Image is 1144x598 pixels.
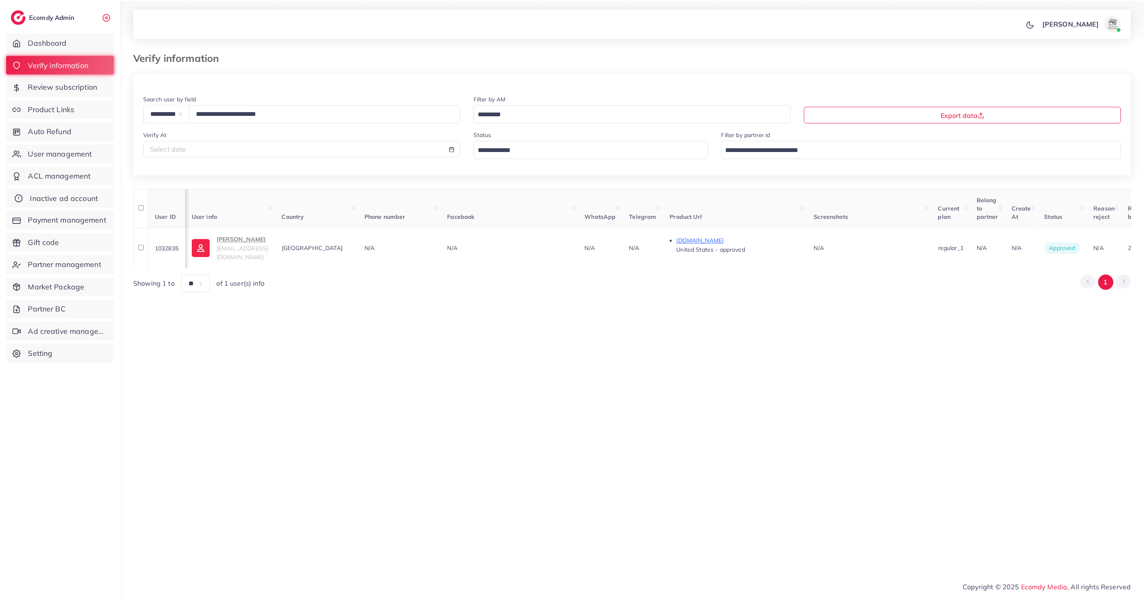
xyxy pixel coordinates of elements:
[6,189,114,208] a: Inactive ad account
[476,144,699,157] input: Search for option
[966,583,1134,593] span: Copyright © 2025
[28,282,85,292] span: Market Package
[475,95,507,103] label: Filter by AM
[944,111,987,119] span: Export data
[134,51,226,64] h3: Verify information
[28,148,92,159] span: User management
[475,140,710,158] div: Search for option
[28,59,89,70] span: Verify information
[475,105,793,123] div: Search for option
[6,77,114,96] a: Review subscription
[816,213,851,220] span: Screenshots
[28,37,67,48] span: Dashboard
[941,244,966,252] span: regular_1
[155,213,176,220] span: User ID
[217,245,269,260] span: [EMAIL_ADDRESS][DOMAIN_NAME]
[28,348,53,359] span: Setting
[816,244,826,252] span: N/A
[1041,15,1127,32] a: [PERSON_NAME]avatar
[1097,204,1118,220] span: Reason reject
[6,144,114,163] a: User management
[144,130,167,139] label: Verify At
[6,166,114,185] a: ACL management
[725,144,1114,157] input: Search for option
[476,108,782,121] input: Search for option
[6,122,114,141] a: Auto Refund
[6,322,114,341] a: Ad creative management
[1097,244,1107,252] span: N/A
[678,246,747,253] span: United States - approved
[144,95,196,103] label: Search user by field
[192,234,269,261] a: [PERSON_NAME][EMAIL_ADDRESS][DOMAIN_NAME]
[366,244,376,252] span: N/A
[1045,18,1102,28] p: [PERSON_NAME]
[1024,583,1071,592] a: Ecomdy Media
[6,255,114,274] a: Partner management
[28,237,59,248] span: Gift code
[724,130,772,139] label: Filter by partner id
[192,213,218,220] span: User info
[6,233,114,252] a: Gift code
[6,299,114,319] a: Partner BC
[28,259,102,270] span: Partner management
[6,344,114,363] a: Setting
[11,10,26,24] img: logo
[1083,274,1134,290] ul: Pagination
[28,126,72,137] span: Auto Refund
[631,213,658,220] span: Telegram
[155,244,179,252] span: 1032835
[28,215,107,225] span: Payment management
[11,10,77,24] a: logoEcomdy Admin
[134,279,175,288] span: Showing 1 to
[6,33,114,52] a: Dashboard
[6,55,114,74] a: Verify information
[980,244,990,252] span: N/A
[29,13,77,21] h2: Ecomdy Admin
[28,170,91,181] span: ACL management
[151,145,187,153] span: Select date
[192,239,210,257] img: ic-user-info.36bf1079.svg
[678,235,803,245] p: [DOMAIN_NAME]
[6,100,114,119] a: Product Links
[631,244,641,252] span: N/A
[1047,242,1083,254] span: approved
[28,304,66,314] span: Partner BC
[28,104,75,115] span: Product Links
[449,213,476,220] span: Facebook
[724,140,1124,158] div: Search for option
[806,106,1124,123] button: Export data
[283,244,344,252] span: [GEOGRAPHIC_DATA]
[6,277,114,297] a: Market Package
[587,244,596,252] span: N/A
[283,213,305,220] span: Country
[30,193,98,203] span: Inactive ad account
[941,204,962,220] span: Current plan
[672,213,704,220] span: Product Url
[1107,15,1124,32] img: avatar
[475,130,493,139] label: Status
[1071,583,1134,593] span: , All rights Reserved
[1047,213,1066,220] span: Status
[6,211,114,230] a: Payment management
[980,196,1001,221] span: Belong to partner
[1014,244,1024,252] span: N/A
[587,213,618,220] span: WhatsApp
[28,326,108,337] span: Ad creative management
[217,279,265,288] span: of 1 user(s) info
[28,81,98,92] span: Review subscription
[217,234,269,244] p: [PERSON_NAME]
[449,244,459,252] span: N/A
[1014,204,1034,220] span: Create At
[1101,274,1117,290] button: Go to page 1
[366,213,407,220] span: Phone number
